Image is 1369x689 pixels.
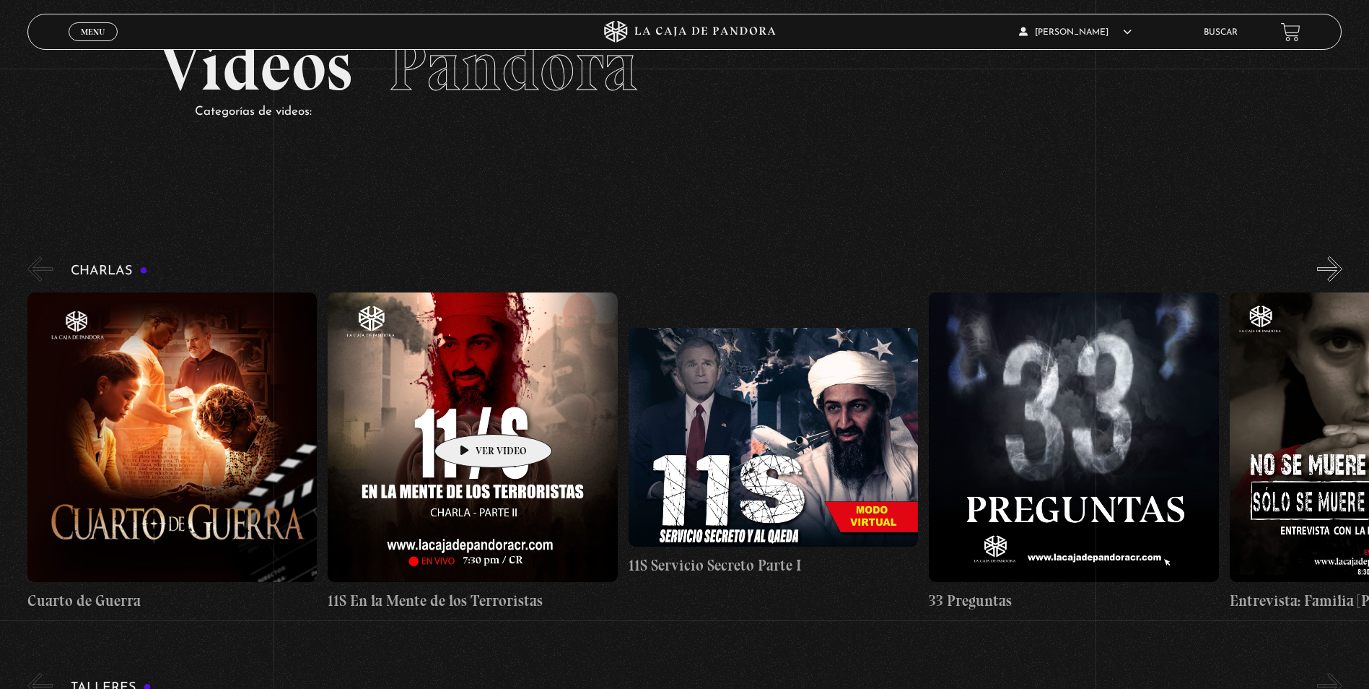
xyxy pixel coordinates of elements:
a: 11S En la Mente de los Terroristas [328,292,617,612]
a: 11S Servicio Secreto Parte I [629,292,918,612]
h4: 11S En la Mente de los Terroristas [328,589,617,612]
a: Cuarto de Guerra [27,292,317,612]
h4: Cuarto de Guerra [27,589,317,612]
span: Menu [81,27,105,36]
button: Previous [27,256,53,282]
h3: Charlas [71,264,148,278]
button: Next [1317,256,1342,282]
span: Pandora [388,25,638,108]
p: Categorías de videos: [195,101,1210,123]
a: Buscar [1204,28,1238,37]
span: [PERSON_NAME] [1019,28,1132,37]
a: 33 Preguntas [929,292,1218,612]
a: View your shopping cart [1281,22,1300,42]
h4: 33 Preguntas [929,589,1218,612]
h2: Videos [159,32,1210,101]
span: Cerrar [76,40,110,50]
h4: 11S Servicio Secreto Parte I [629,554,918,577]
